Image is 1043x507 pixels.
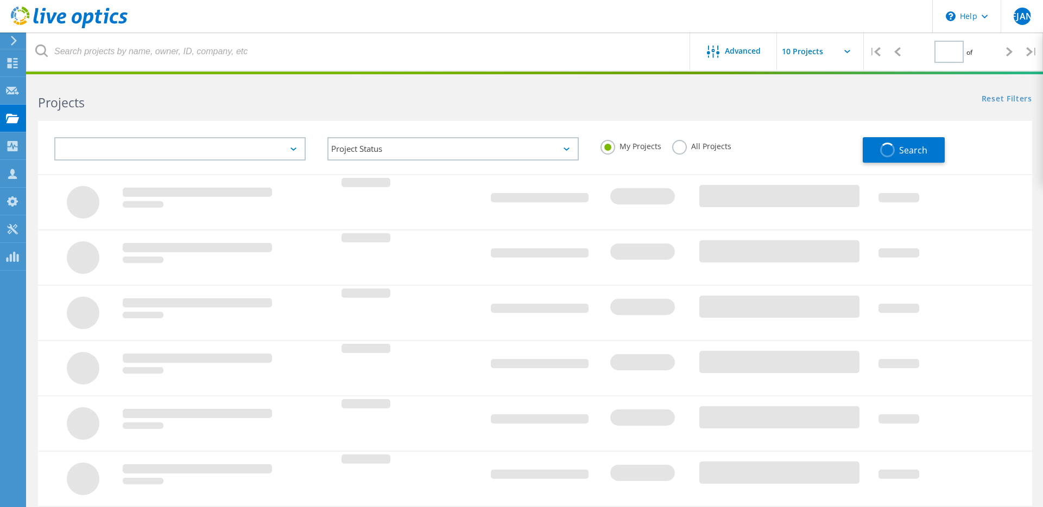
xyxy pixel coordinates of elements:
[600,140,661,150] label: My Projects
[38,94,85,111] b: Projects
[327,137,579,161] div: Project Status
[864,33,886,71] div: |
[1021,33,1043,71] div: |
[966,48,972,57] span: of
[27,33,691,70] input: Search projects by name, owner, ID, company, etc
[946,11,956,21] svg: \n
[11,23,128,30] a: Live Optics Dashboard
[863,137,945,163] button: Search
[1012,12,1033,21] span: FJAN
[982,95,1032,104] a: Reset Filters
[725,47,761,55] span: Advanced
[899,144,927,156] span: Search
[672,140,731,150] label: All Projects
